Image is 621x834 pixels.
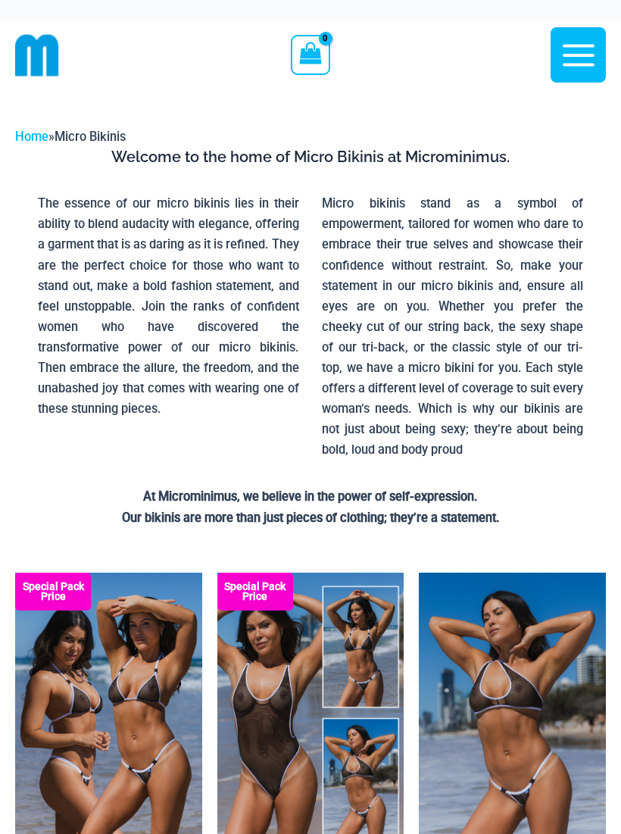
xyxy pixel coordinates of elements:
p: Micro bikinis stand as a symbol of empowerment, tailored for women who dare to embrace their true... [322,193,583,460]
img: cropped mm emblem [15,33,59,77]
b: Special Pack Price [15,582,91,601]
strong: At Microminimus, we believe in the power of self-expression. [143,489,478,504]
span: Micro Bikinis [55,130,126,144]
strong: Our bikinis are more than just pieces of clothing; they’re a statement. [122,511,500,525]
a: Home [15,130,48,144]
a: View Shopping Cart, empty [291,35,329,74]
span: » [15,130,126,144]
p: The essence of our micro bikinis lies in their ability to blend audacity with elegance, offering ... [38,193,299,419]
b: Special Pack Price [217,582,293,601]
h3: Welcome to the home of Micro Bikinis at Microminimus. [27,147,594,167]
